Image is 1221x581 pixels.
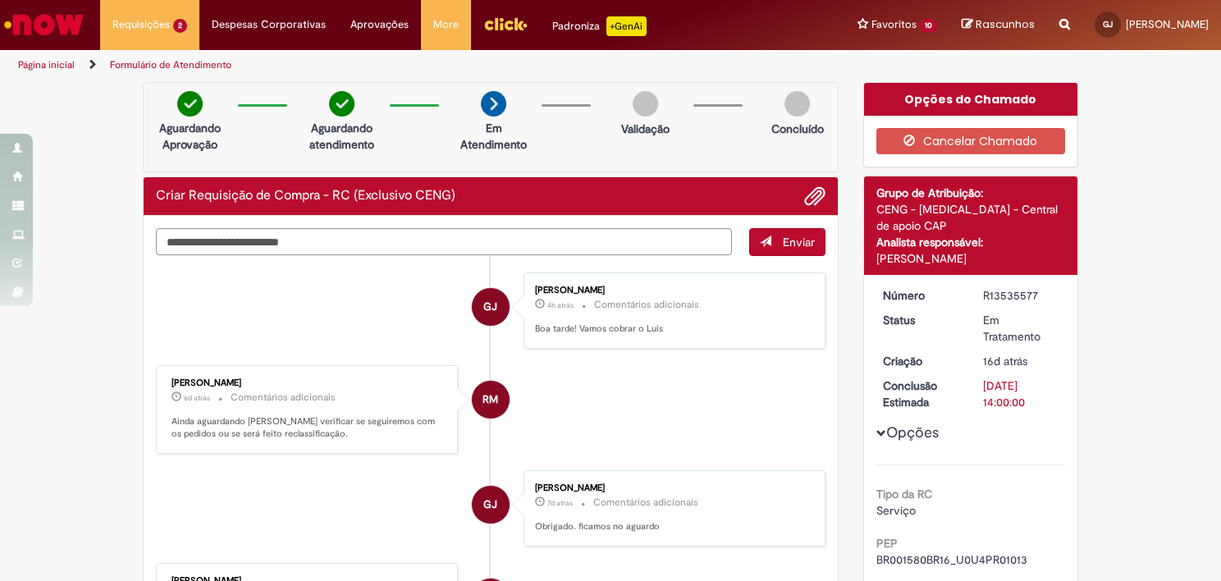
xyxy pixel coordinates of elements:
small: Comentários adicionais [231,391,336,405]
span: Favoritos [871,16,917,33]
button: Adicionar anexos [804,185,825,207]
dt: Número [871,287,972,304]
span: Enviar [783,235,815,249]
div: R13535577 [983,287,1059,304]
div: [PERSON_NAME] [535,483,808,493]
img: img-circle-grey.png [784,91,810,117]
time: 25/09/2025 14:04:58 [184,393,210,403]
time: 15/09/2025 12:58:11 [983,354,1027,368]
span: Despesas Corporativas [212,16,326,33]
img: ServiceNow [2,8,86,41]
p: Aguardando Aprovação [150,120,230,153]
div: Em Tratamento [983,312,1059,345]
time: 24/09/2025 08:56:53 [547,498,573,508]
dt: Criação [871,353,972,369]
span: 2 [173,19,187,33]
img: arrow-next.png [481,91,506,117]
img: img-circle-grey.png [633,91,658,117]
div: [PERSON_NAME] [535,286,808,295]
b: Tipo da RC [876,487,932,501]
span: GJ [483,485,497,524]
span: Rascunhos [976,16,1035,32]
p: +GenAi [606,16,647,36]
span: More [433,16,459,33]
div: CENG - [MEDICAL_DATA] - Central de apoio CAP [876,201,1066,234]
dt: Status [871,312,972,328]
div: Analista responsável: [876,234,1066,250]
span: 6d atrás [184,393,210,403]
button: Cancelar Chamado [876,128,1066,154]
span: GJ [483,287,497,327]
h2: Criar Requisição de Compra - RC (Exclusivo CENG) Histórico de tíquete [156,189,455,204]
p: Obrigado. ficamos no aguardo [535,520,808,533]
div: [DATE] 14:00:00 [983,377,1059,410]
span: GJ [1103,19,1113,30]
img: check-circle-green.png [329,91,354,117]
p: Concluído [771,121,824,137]
img: click_logo_yellow_360x200.png [483,11,528,36]
span: [PERSON_NAME] [1126,17,1209,31]
span: Aprovações [350,16,409,33]
button: Enviar [749,228,825,256]
a: Formulário de Atendimento [110,58,231,71]
span: Requisições [112,16,170,33]
p: Ainda aguardando [PERSON_NAME] verificar se seguiremos com os pedidos ou se será feito reclassifi... [171,415,445,441]
span: 10 [920,19,937,33]
p: Validação [621,121,670,137]
span: RM [482,380,498,419]
a: Página inicial [18,58,75,71]
dt: Conclusão Estimada [871,377,972,410]
div: 15/09/2025 12:58:11 [983,353,1059,369]
a: Rascunhos [962,17,1035,33]
p: Boa tarde! Vamos cobrar o Luis [535,323,808,336]
span: BR001580BR16_U0U4PR01013 [876,552,1027,567]
p: Aguardando atendimento [302,120,382,153]
div: Opções do Chamado [864,83,1078,116]
div: [PERSON_NAME] [171,378,445,388]
small: Comentários adicionais [593,496,698,510]
div: Geraldo Melo De Queiros Junior [472,288,510,326]
textarea: Digite sua mensagem aqui... [156,228,732,256]
div: Raiane Martins [472,381,510,419]
span: 7d atrás [547,498,573,508]
p: Em Atendimento [454,120,533,153]
span: 16d atrás [983,354,1027,368]
time: 30/09/2025 17:15:15 [547,300,574,310]
b: PEP [876,536,898,551]
span: 4h atrás [547,300,574,310]
div: Geraldo Melo De Queiros Junior [472,486,510,524]
ul: Trilhas de página [12,50,802,80]
div: [PERSON_NAME] [876,250,1066,267]
div: Padroniza [552,16,647,36]
span: Serviço [876,503,916,518]
div: Grupo de Atribuição: [876,185,1066,201]
img: check-circle-green.png [177,91,203,117]
small: Comentários adicionais [594,298,699,312]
